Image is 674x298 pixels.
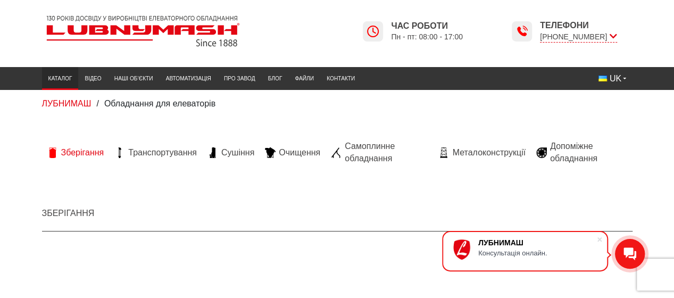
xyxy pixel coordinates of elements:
[320,70,361,87] a: Контакти
[478,249,596,257] div: Консультація онлайн.
[326,140,433,164] a: Самоплинне обладнання
[540,20,617,31] span: Телефони
[221,147,254,159] span: Сушіння
[515,25,528,38] img: Lubnymash time icon
[260,147,326,159] a: Очищення
[42,70,79,87] a: Каталог
[279,147,320,159] span: Очищення
[108,70,160,87] a: Наші об’єкти
[104,99,215,108] span: Обладнання для елеваторів
[433,147,530,159] a: Металоконструкції
[610,73,621,85] span: UK
[452,147,525,159] span: Металоконструкції
[160,70,218,87] a: Автоматизація
[218,70,262,87] a: Про завод
[592,70,633,88] button: UK
[367,25,379,38] img: Lubnymash time icon
[42,11,244,51] img: Lubnymash
[391,32,463,42] span: Пн - пт: 08:00 - 17:00
[128,147,197,159] span: Транспортування
[202,147,260,159] a: Сушіння
[96,99,98,108] span: /
[42,99,91,108] a: ЛУБНИМАШ
[478,238,596,247] div: ЛУБНИМАШ
[288,70,320,87] a: Файли
[109,147,202,159] a: Транспортування
[598,76,607,81] img: Українська
[550,140,627,164] span: Допоміжне обладнання
[61,147,104,159] span: Зберігання
[262,70,289,87] a: Блог
[78,70,107,87] a: Відео
[531,140,633,164] a: Допоміжне обладнання
[391,20,463,32] span: Час роботи
[42,209,95,218] a: Зберігання
[540,31,617,43] span: [PHONE_NUMBER]
[345,140,428,164] span: Самоплинне обладнання
[42,147,110,159] a: Зберігання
